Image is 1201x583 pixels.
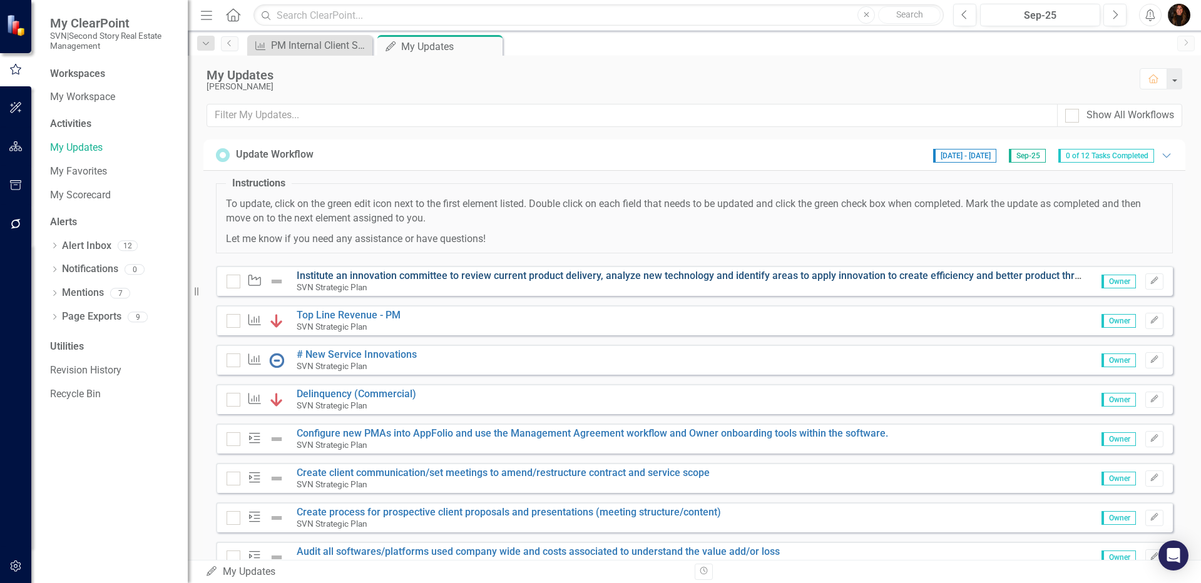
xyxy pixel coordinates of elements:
small: SVN Strategic Plan [297,282,367,292]
div: [PERSON_NAME] [207,82,1127,91]
div: My Updates [205,565,685,579]
div: Activities [50,117,175,131]
div: Open Intercom Messenger [1158,540,1188,570]
a: My Scorecard [50,188,175,203]
a: # New Service Innovations [297,348,417,360]
span: 0 of 12 Tasks Completed [1058,149,1154,163]
small: SVN|Second Story Real Estate Management [50,31,175,51]
a: Alert Inbox [62,239,111,253]
div: Show All Workflows [1086,108,1174,123]
span: Owner [1101,314,1136,328]
a: Audit all softwares/platforms used company wide and costs associated to understand the value add/... [297,545,780,557]
button: Search [878,6,941,24]
div: 7 [110,288,130,298]
div: My Updates [207,68,1127,82]
small: SVN Strategic Plan [297,558,367,568]
span: Sep-25 [1009,149,1046,163]
div: Update Workflow [236,148,314,162]
div: My Updates [401,39,499,54]
p: To update, click on the green edit icon next to the first element listed. Double click on each fi... [226,197,1163,226]
a: My Favorites [50,165,175,179]
span: Search [896,9,923,19]
a: Configure new PMAs into AppFolio and use the Management Agreement workflow and Owner onboarding t... [297,427,888,439]
p: Let me know if you need any assistance or have questions! [226,232,1163,246]
a: My Workspace [50,90,175,104]
img: Not Defined [269,432,284,447]
span: Owner [1101,275,1136,288]
a: Revision History [50,363,175,378]
span: Owner [1101,550,1136,564]
div: Sep-25 [984,8,1096,23]
img: ClearPoint Strategy [6,14,28,36]
img: Jill Allen [1168,4,1190,26]
img: Below Plan [269,392,284,407]
span: [DATE] - [DATE] [933,149,996,163]
a: Create client communication/set meetings to amend/restructure contract and service scope [297,467,710,479]
img: Not Defined [269,510,284,525]
span: Owner [1101,353,1136,367]
a: Mentions [62,286,104,300]
input: Search ClearPoint... [253,4,944,26]
a: PM Internal Client Scorecard [250,38,369,53]
div: Utilities [50,340,175,354]
div: Workspaces [50,67,105,81]
a: Create process for prospective client proposals and presentations (meeting structure/content) [297,506,721,518]
a: Recycle Bin [50,387,175,402]
button: Sep-25 [980,4,1100,26]
a: Delinquency (Commercial) [297,388,416,400]
small: SVN Strategic Plan [297,322,367,332]
img: No Information [269,353,284,368]
span: Owner [1101,511,1136,525]
span: My ClearPoint [50,16,175,31]
legend: Instructions [226,176,292,191]
div: 9 [128,312,148,322]
div: 0 [125,264,145,275]
a: Page Exports [62,310,121,324]
a: Notifications [62,262,118,276]
img: Not Defined [269,274,284,289]
small: SVN Strategic Plan [297,519,367,529]
small: SVN Strategic Plan [297,361,367,371]
small: SVN Strategic Plan [297,479,367,489]
span: Owner [1101,393,1136,407]
a: My Updates [50,141,175,155]
div: Alerts [50,215,175,230]
small: SVN Strategic Plan [297,440,367,450]
div: PM Internal Client Scorecard [271,38,369,53]
img: Not Defined [269,471,284,486]
div: 12 [118,241,138,251]
small: SVN Strategic Plan [297,400,367,410]
img: Below Plan [269,313,284,328]
img: Not Defined [269,550,284,565]
a: Top Line Revenue - PM [297,309,401,321]
span: Owner [1101,432,1136,446]
span: Owner [1101,472,1136,485]
input: Filter My Updates... [207,104,1058,127]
